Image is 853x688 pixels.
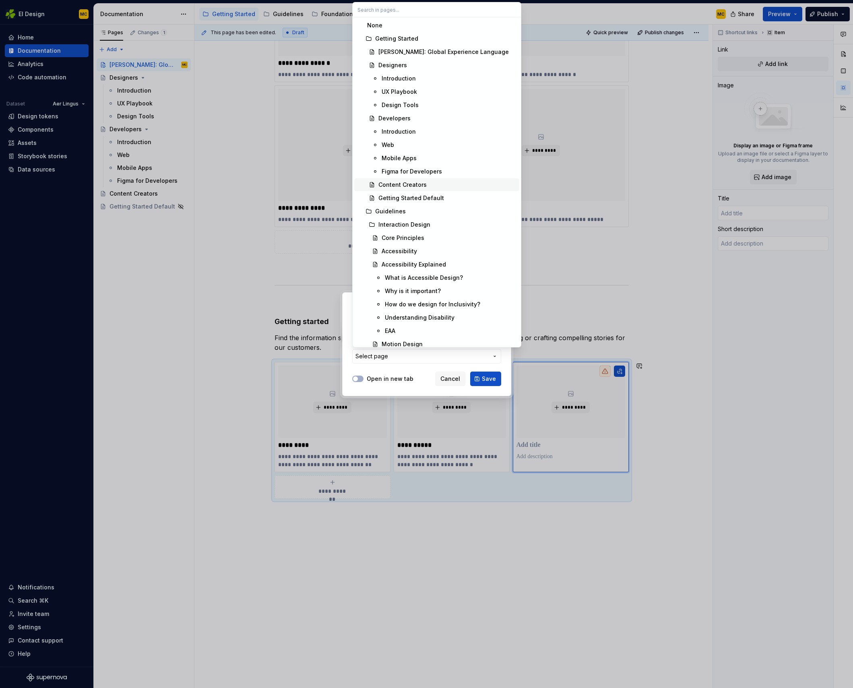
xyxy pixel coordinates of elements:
div: Interaction Design [378,221,430,229]
div: Search in pages... [353,17,521,347]
div: Web [382,141,394,149]
div: What is Accessible Design? [385,274,463,282]
div: Getting Started [375,35,418,43]
div: Motion Design [382,340,423,348]
div: Design Tools [382,101,419,109]
div: EAA [385,327,395,335]
div: Figma for Developers [382,167,442,176]
div: Content Creators [378,181,427,189]
div: Guidelines [375,207,406,215]
div: [PERSON_NAME]: Global Experience Language [378,48,509,56]
div: Core Principles [382,234,424,242]
div: Accessibility [382,247,417,255]
div: None [367,21,382,29]
div: Getting Started Default [378,194,444,202]
div: UX Playbook [382,88,417,96]
div: Designers [378,61,407,69]
div: Introduction [382,74,416,83]
input: Search in pages... [353,2,521,17]
div: Accessibility Explained [382,260,446,269]
div: Understanding Disability [385,314,454,322]
div: How do we design for Inclusivity? [385,300,480,308]
div: Mobile Apps [382,154,417,162]
div: Introduction [382,128,416,136]
div: Why is it important? [385,287,441,295]
div: Developers [378,114,411,122]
